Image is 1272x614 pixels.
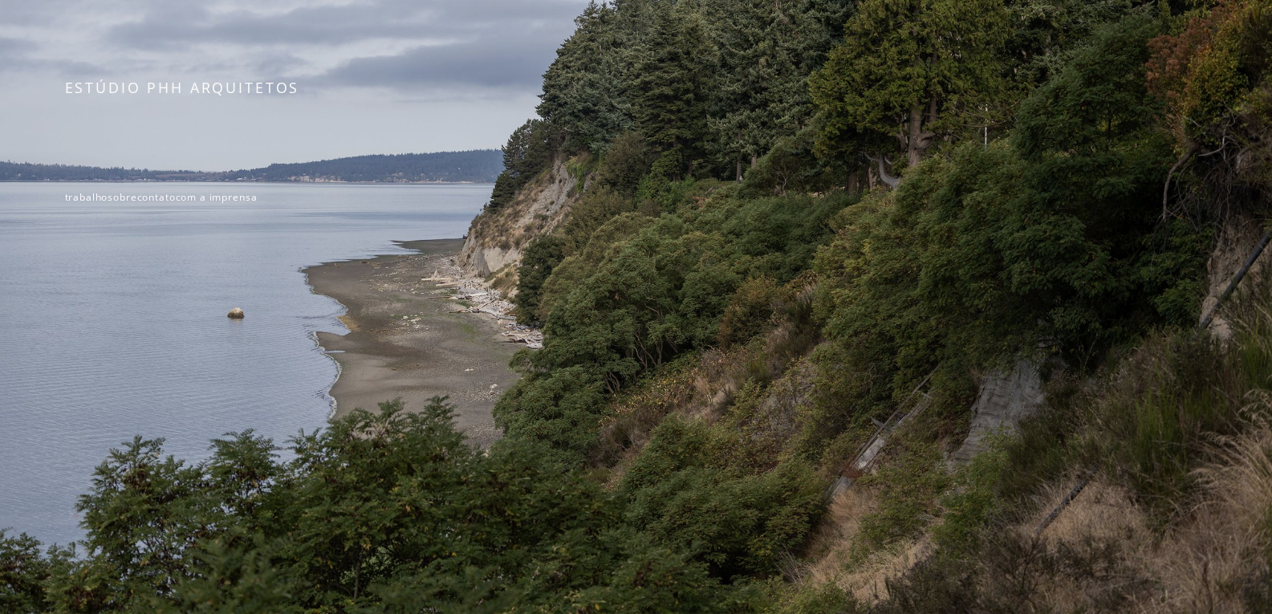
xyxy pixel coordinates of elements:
a: trabalho [65,190,108,204]
a: com a imprensa [176,190,258,204]
a: sobre [108,190,136,204]
a: contato [137,190,176,204]
font: ESTÚDIO PHH ARQUITETOS [65,78,300,97]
